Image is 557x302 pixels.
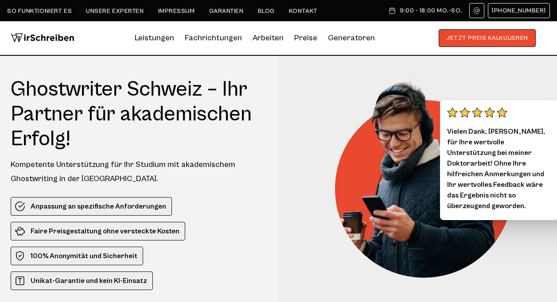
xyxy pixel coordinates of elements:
[11,222,185,240] li: Faire Preisgestaltung ohne versteckte Kosten
[492,7,546,14] span: [PHONE_NUMBER]
[11,29,74,47] img: logo wirschreiben
[185,31,242,45] a: Fachrichtungen
[447,107,507,118] img: stars
[11,271,153,290] li: Unikat-Garantie und kein KI-Einsatz
[15,275,25,286] img: Unikat-Garantie und kein KI-Einsatz
[7,8,72,15] a: So funktioniert es
[11,247,143,265] li: 100% Anonymität und Sicherheit
[86,8,144,15] a: Unsere Experten
[488,3,550,18] a: [PHONE_NUMBER]
[15,201,25,212] img: Anpassung an spezifische Anforderungen
[11,77,262,151] h1: Ghostwriter Schweiz – Ihr Partner für akademischen Erfolg!
[439,29,536,47] button: JETZT PREIS KALKULIEREN
[388,7,396,14] img: Schedule
[15,251,25,261] img: 100% Anonymität und Sicherheit
[328,31,375,45] a: Generatoren
[11,197,172,216] li: Anpassung an spezifische Anforderungen
[15,226,25,236] img: Faire Preisgestaltung ohne versteckte Kosten
[135,31,174,45] a: Leistungen
[258,8,275,15] a: Blog
[335,77,526,278] img: Ghostwriter Schweiz – Ihr Partner für akademischen Erfolg!
[473,7,480,14] img: Email
[209,8,244,15] a: Garantien
[289,8,318,15] a: Kontakt
[11,158,262,186] div: Kompetente Unterstützung für Ihr Studium mit akademischem Ghostwriting in der [GEOGRAPHIC_DATA].
[400,7,462,14] span: 9:00 - 18:00 Mo.-So.
[294,33,317,43] a: Preise
[158,8,195,15] a: Impressum
[253,31,284,45] a: Arbeiten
